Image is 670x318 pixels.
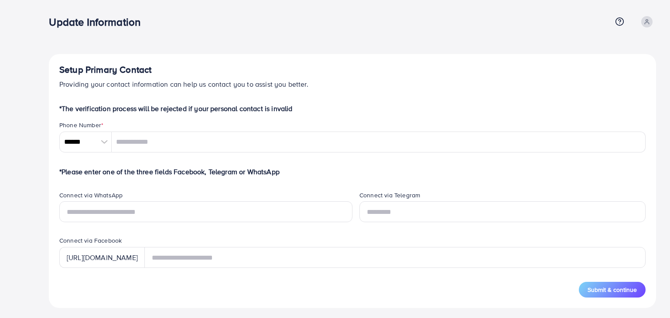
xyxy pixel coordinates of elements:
span: Submit & continue [588,285,637,294]
p: Providing your contact information can help us contact you to assist you better. [59,79,646,89]
p: *The verification process will be rejected if your personal contact is invalid [59,103,646,114]
h3: Update Information [49,16,147,28]
div: [URL][DOMAIN_NAME] [59,247,145,268]
button: Submit & continue [579,282,646,298]
p: *Please enter one of the three fields Facebook, Telegram or WhatsApp [59,166,646,177]
h4: Setup Primary Contact [59,64,646,75]
label: Connect via WhatsApp [59,191,123,200]
label: Connect via Facebook [59,236,122,245]
label: Phone Number [59,121,103,129]
label: Connect via Telegram [359,191,420,200]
